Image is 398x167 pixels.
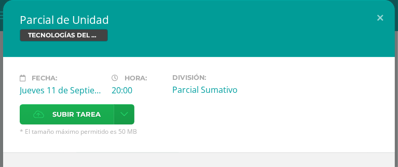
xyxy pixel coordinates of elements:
[112,85,164,96] div: 20:00
[32,74,57,82] span: Fecha:
[125,74,147,82] span: Hora:
[52,105,101,124] span: Subir tarea
[20,127,378,136] span: * El tamaño máximo permitido es 50 MB
[20,12,378,27] h2: Parcial de Unidad
[20,85,103,96] div: Jueves 11 de Septiembre
[20,29,108,41] span: TECNOLOGÍAS DEL APRENDIZAJE Y LA COMUNICACIÓN
[173,84,256,95] div: Parcial Sumativo
[173,74,256,81] label: División:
